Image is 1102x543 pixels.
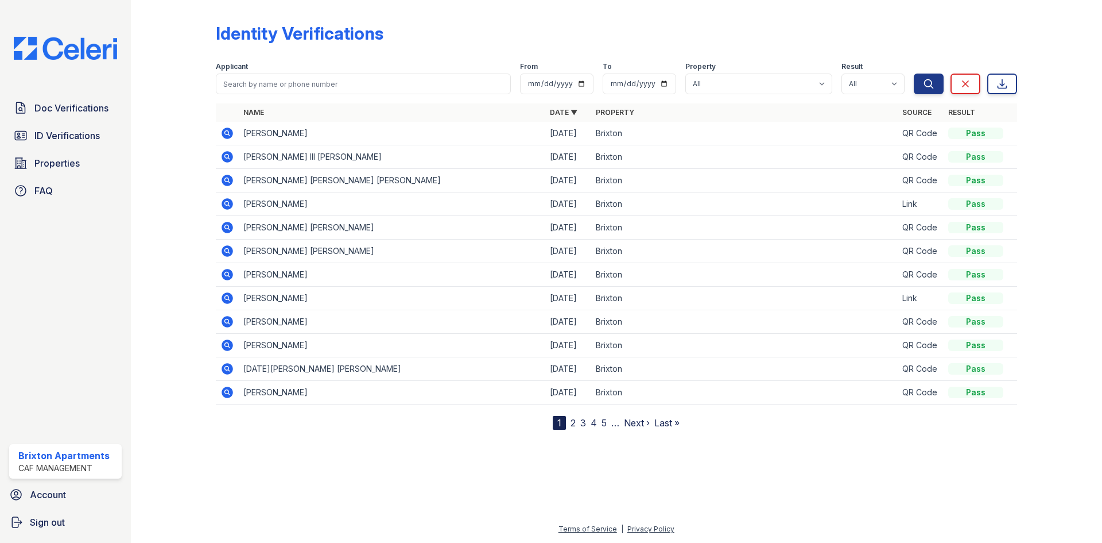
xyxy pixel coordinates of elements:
span: Doc Verifications [34,101,108,115]
td: [PERSON_NAME] [239,334,545,357]
td: Brixton [591,381,898,405]
td: Brixton [591,145,898,169]
td: [DATE][PERSON_NAME] [PERSON_NAME] [239,357,545,381]
td: [PERSON_NAME] [239,263,545,287]
a: 3 [580,417,586,429]
td: Brixton [591,122,898,145]
td: [PERSON_NAME] [PERSON_NAME] [PERSON_NAME] [239,169,545,192]
td: QR Code [898,169,944,192]
a: Privacy Policy [627,525,674,533]
iframe: chat widget [1054,497,1091,532]
a: Doc Verifications [9,97,122,120]
a: Property [596,108,634,117]
td: Brixton [591,192,898,216]
td: Brixton [591,310,898,334]
div: Pass [948,245,1003,257]
span: Sign out [30,515,65,529]
label: Property [685,62,716,71]
td: [DATE] [545,240,591,263]
td: [PERSON_NAME] [PERSON_NAME] [239,216,545,240]
td: [PERSON_NAME] [239,192,545,216]
div: Pass [948,387,1003,398]
div: 1 [553,416,566,430]
td: Brixton [591,263,898,287]
span: Properties [34,156,80,170]
td: Brixton [591,357,898,381]
input: Search by name or phone number [216,74,511,94]
div: Pass [948,198,1003,210]
img: CE_Logo_Blue-a8612792a0a2168367f1c8372b55b34899dd931a85d93a1a3d3e32e68fde9ad4.png [5,37,126,60]
div: Pass [948,269,1003,280]
td: QR Code [898,122,944,145]
td: [PERSON_NAME] [239,122,545,145]
div: | [621,525,623,533]
div: Pass [948,175,1003,186]
label: Applicant [216,62,248,71]
div: Pass [948,316,1003,328]
td: QR Code [898,334,944,357]
a: Last » [654,417,680,429]
span: ID Verifications [34,129,100,143]
div: Pass [948,222,1003,233]
td: Brixton [591,240,898,263]
div: Pass [948,363,1003,375]
td: [DATE] [545,310,591,334]
td: QR Code [898,263,944,287]
td: [DATE] [545,381,591,405]
td: Brixton [591,216,898,240]
td: [PERSON_NAME] [239,310,545,334]
div: Pass [948,151,1003,163]
a: Terms of Service [558,525,617,533]
td: [PERSON_NAME] [239,381,545,405]
td: QR Code [898,381,944,405]
span: Account [30,488,66,502]
div: Identity Verifications [216,23,383,44]
td: [PERSON_NAME] III [PERSON_NAME] [239,145,545,169]
div: Brixton Apartments [18,449,110,463]
label: To [603,62,612,71]
td: QR Code [898,310,944,334]
a: Properties [9,152,122,175]
td: Brixton [591,287,898,310]
td: [DATE] [545,334,591,357]
td: QR Code [898,216,944,240]
a: Result [948,108,975,117]
a: 4 [591,417,597,429]
div: CAF Management [18,463,110,474]
span: … [611,416,619,430]
td: [DATE] [545,122,591,145]
a: ID Verifications [9,124,122,147]
a: Name [243,108,264,117]
td: [DATE] [545,287,591,310]
td: [DATE] [545,145,591,169]
td: QR Code [898,145,944,169]
td: Link [898,192,944,216]
a: Source [902,108,932,117]
td: [PERSON_NAME] [PERSON_NAME] [239,240,545,263]
td: [DATE] [545,263,591,287]
a: FAQ [9,179,122,202]
td: [DATE] [545,169,591,192]
td: Brixton [591,169,898,192]
a: Date ▼ [550,108,577,117]
a: 2 [571,417,576,429]
td: [DATE] [545,216,591,240]
td: [DATE] [545,357,591,381]
a: Next › [624,417,650,429]
td: Brixton [591,334,898,357]
a: Account [5,483,126,506]
div: Pass [948,128,1003,139]
label: Result [841,62,863,71]
span: FAQ [34,184,53,198]
td: [PERSON_NAME] [239,287,545,310]
td: QR Code [898,240,944,263]
td: QR Code [898,357,944,381]
td: Link [898,287,944,310]
a: 5 [602,417,607,429]
td: [DATE] [545,192,591,216]
div: Pass [948,340,1003,351]
label: From [520,62,538,71]
a: Sign out [5,511,126,534]
div: Pass [948,292,1003,304]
